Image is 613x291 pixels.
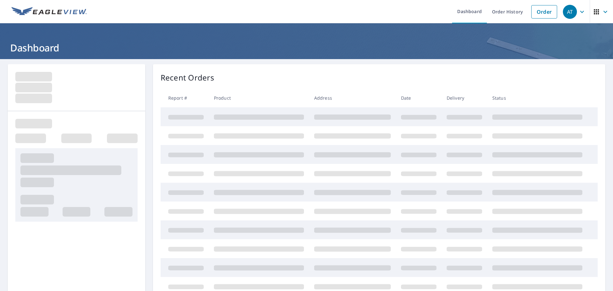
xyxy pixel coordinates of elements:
[563,5,577,19] div: AT
[161,72,214,83] p: Recent Orders
[309,88,396,107] th: Address
[396,88,442,107] th: Date
[487,88,587,107] th: Status
[442,88,487,107] th: Delivery
[531,5,557,19] a: Order
[8,41,605,54] h1: Dashboard
[161,88,209,107] th: Report #
[209,88,309,107] th: Product
[11,7,87,17] img: EV Logo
